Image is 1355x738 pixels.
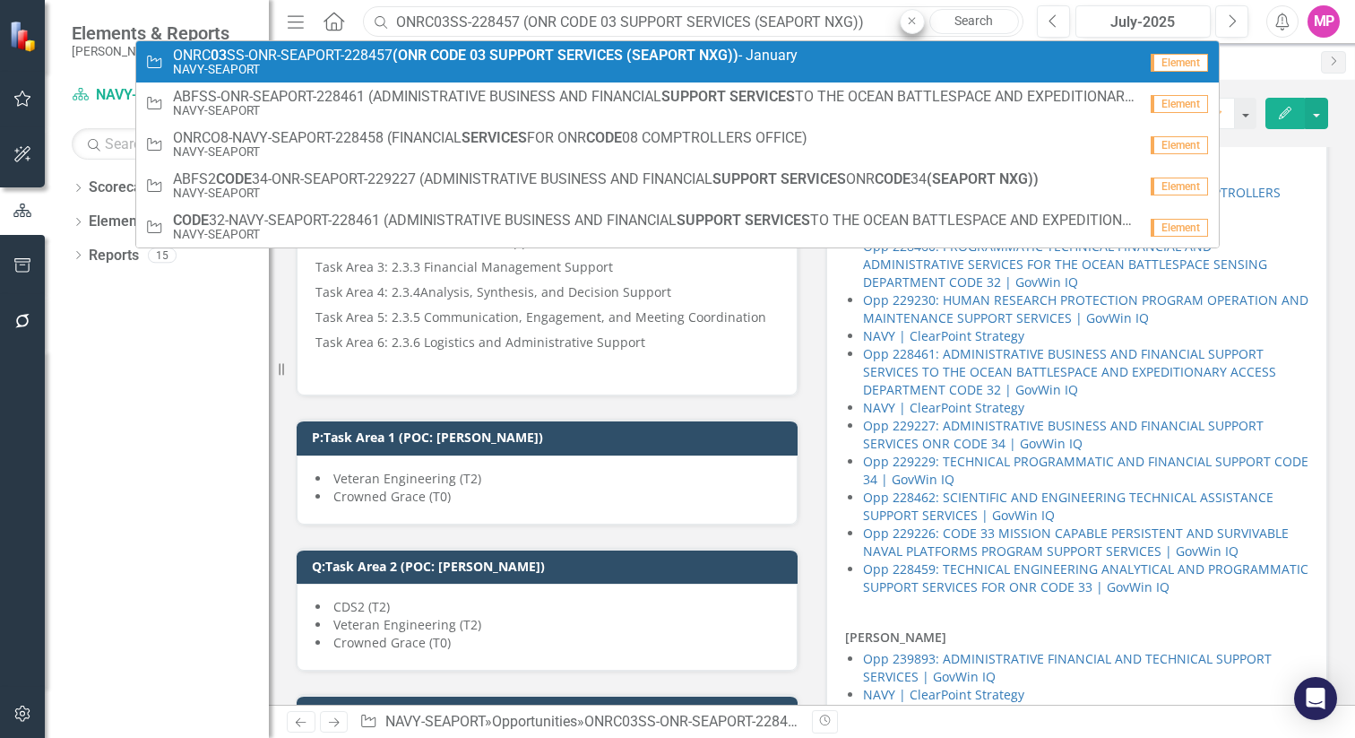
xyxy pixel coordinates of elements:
a: Scorecards [89,178,162,198]
a: Opp 228460: PROGRAMMATIC TECHNICAL FINANCIAL AND ADMINISTRATIVE SERVICES FOR THE OCEAN BATTLESPAC... [863,238,1267,291]
button: MP [1308,5,1340,38]
a: Reports [89,246,139,266]
strong: SERVICES [745,212,810,229]
div: Open Intercom Messenger [1294,677,1337,720]
small: [PERSON_NAME] Companies [72,44,230,58]
a: Opportunities [492,713,577,730]
span: Element [1151,54,1208,72]
input: Search Below... [72,128,251,160]
div: 15 [148,247,177,263]
a: NAVY | ClearPoint Strategy [863,686,1024,703]
strong: (SEAPORT [626,47,695,64]
small: NAVY-SEAPORT [173,145,807,159]
p: Task Area 3: 2.3.3 Financial Management Support [315,255,779,280]
strong: (ONR [393,47,427,64]
a: NAVY-SEAPORT [385,713,485,730]
a: Opp 229227: ADMINISTRATIVE BUSINESS AND FINANCIAL SUPPORT SERVICES ONR CODE 34 | GovWin IQ [863,417,1264,452]
a: Opp 229226: CODE 33 MISSION CAPABLE PERSISTENT AND SURVIVABLE NAVAL PLATFORMS PROGRAM SUPPORT SER... [863,525,1289,560]
span: ONRC SS-ONR-SEAPORT-228457 - January [173,48,798,64]
div: July-2025 [1082,12,1204,33]
small: NAVY-SEAPORT [173,104,1137,117]
a: Opp 229229: TECHNICAL PROGRAMMATIC AND FINANCIAL SUPPORT CODE 34 | GovWin IQ [863,453,1308,488]
strong: NXG)) [999,170,1039,187]
a: ABFS234-ONR-SEAPORT-229227 (ADMINISTRATIVE BUSINESS AND FINANCIALSUPPORT SERVICESONRCODE34(SEAPOR... [136,165,1219,206]
span: Element [1151,95,1208,113]
button: July-2025 [1075,5,1211,38]
span: Veteran Engineering (T2) [333,616,481,633]
a: Search [929,9,1019,34]
a: Opp 235439: PMR 51 SUPPORT SERVICES | GovWin IQ [863,704,1183,721]
a: ABFSS-ONR-SEAPORT-228461 (ADMINISTRATIVE BUSINESS AND FINANCIALSUPPORT SERVICESTO THE OCEAN BATTL... [136,82,1219,124]
h3: Q:Task Area 2 (POC: [PERSON_NAME]) [312,560,789,573]
input: Search ClearPoint... [363,6,1023,38]
span: ABFS2 34-ONR-SEAPORT-229227 (ADMINISTRATIVE BUSINESS AND FINANCIAL ONR 34 [173,171,1039,187]
a: Opp 228462: SCIENTIFIC AND ENGINEERING TECHNICAL ASSISTANCE SUPPORT SERVICES | GovWin IQ [863,489,1273,524]
span: Crowned Grace (T0) [333,634,451,651]
strong: NXG)) [699,47,738,64]
h3: P:Task Area 1 (POC: [PERSON_NAME]) [312,430,789,444]
strong: SERVICES [557,47,623,64]
a: ONRCSS-ONR-SEAPORT-228457(ONR CODE 03 SUPPORT SERVICES (SEAPORT NXG))- JanuaryNAVY-SEAPORTElement [136,41,1219,82]
a: Opp 228461: ADMINISTRATIVE BUSINESS AND FINANCIAL SUPPORT SERVICES TO THE OCEAN BATTLESPACE AND E... [863,345,1276,398]
span: Crowned Grace (T0) [333,488,451,505]
a: ONRCO8-NAVY-SEAPORT-228458 (FINANCIALSERVICESFOR ONRCODE08 COMPTROLLERS OFFICE)NAVY-SEAPORTElement [136,124,1219,165]
a: Elements [89,212,149,232]
span: Element [1151,136,1208,154]
span: Veteran Engineering (T2) [333,470,481,487]
a: NAVY | ClearPoint Strategy [863,327,1024,344]
strong: SERVICES [781,170,846,187]
span: Element [1151,219,1208,237]
small: NAVY-SEAPORT [173,187,1039,200]
span: CDS2 (T2) [333,598,390,615]
a: 32-NAVY-SEAPORT-228461 (ADMINISTRATIVE BUSINESS AND FINANCIALSUPPORT SERVICESTO THE OCEAN BATTLES... [136,206,1219,247]
span: 32-NAVY-SEAPORT-228461 (ADMINISTRATIVE BUSINESS AND FINANCIAL TO THE OCEAN BATTLESPACE AND EXPEDI... [173,213,1137,229]
a: Opp 228459: TECHNICAL ENGINEERING ANALYTICAL AND PROGRAMMATIC SUPPORT SERVICES FOR ONR CODE 33 | ... [863,560,1308,595]
div: » » [359,712,798,733]
small: NAVY-SEAPORT [173,63,798,76]
span: Element [1151,178,1208,195]
strong: SERVICES [729,88,795,105]
a: NAVY-SEAPORT [72,85,251,106]
strong: (SEAPORT [927,170,996,187]
a: NAVY | ClearPoint Strategy [863,399,1024,416]
span: ONRCO8-NAVY-SEAPORT-228458 (FINANCIAL FOR ONR 08 COMPTROLLERS OFFICE) [173,130,807,146]
div: ONRC03SS-ONR-SEAPORT-228457 (ONR CODE 03 SUPPORT SERVICES (SEAPORT NXG)) - January [584,713,1211,730]
strong: CODE [586,129,622,146]
small: NAVY-SEAPORT [173,228,1137,241]
strong: 03 [470,47,486,64]
p: Task Area 6: 2.3.6 Logistics and Administrative Support [315,330,779,355]
strong: CODE [875,170,911,187]
strong: CODE [430,47,466,64]
strong: SUPPORT [677,212,741,229]
a: Opp 239893: ADMINISTRATIVE FINANCIAL AND TECHNICAL SUPPORT SERVICES | GovWin IQ [863,650,1272,685]
strong: SUPPORT [661,88,726,105]
strong: SUPPORT [489,47,554,64]
span: Elements & Reports [72,22,230,44]
p: Task Area 4: 2.3.4Analysis, Synthesis, and Decision Support [315,280,779,305]
span: ABFSS-ONR-SEAPORT-228461 (ADMINISTRATIVE BUSINESS AND FINANCIAL TO THE OCEAN BATTLESPACE AND EXPE... [173,89,1137,105]
img: ClearPoint Strategy [9,21,40,52]
strong: SERVICES [462,129,527,146]
a: Opp 229230: HUMAN RESEARCH PROTECTION PROGRAM OPERATION AND MAINTENANCE SUPPORT SERVICES | GovWin IQ [863,291,1308,326]
strong: SUPPORT [712,170,777,187]
p: Task Area 5: 2.3.5 Communication, Engagement, and Meeting Coordination [315,305,779,330]
strong: [PERSON_NAME] [845,629,946,646]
